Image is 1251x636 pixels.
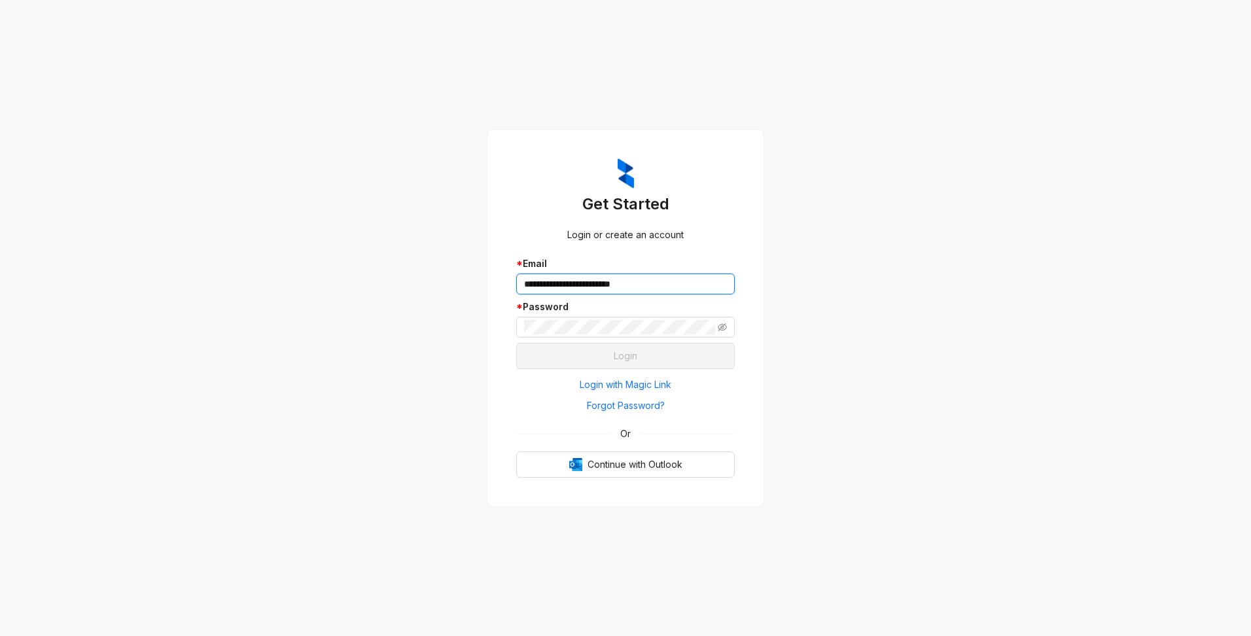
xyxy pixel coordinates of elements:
[588,457,682,472] span: Continue with Outlook
[516,374,735,395] button: Login with Magic Link
[580,378,671,392] span: Login with Magic Link
[516,451,735,478] button: OutlookContinue with Outlook
[569,458,582,471] img: Outlook
[516,256,735,271] div: Email
[718,323,727,332] span: eye-invisible
[618,158,634,188] img: ZumaIcon
[516,395,735,416] button: Forgot Password?
[516,194,735,215] h3: Get Started
[516,228,735,242] div: Login or create an account
[611,427,640,441] span: Or
[587,398,665,413] span: Forgot Password?
[516,343,735,369] button: Login
[516,300,735,314] div: Password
